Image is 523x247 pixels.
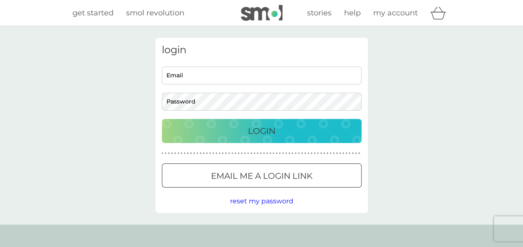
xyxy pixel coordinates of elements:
[344,8,361,17] span: help
[327,151,328,156] p: ●
[314,151,316,156] p: ●
[298,151,300,156] p: ●
[352,151,354,156] p: ●
[373,8,418,17] span: my account
[241,151,243,156] p: ●
[330,151,332,156] p: ●
[181,151,182,156] p: ●
[305,151,306,156] p: ●
[162,119,362,143] button: Login
[323,151,325,156] p: ●
[209,151,211,156] p: ●
[336,151,338,156] p: ●
[344,7,361,19] a: help
[225,151,227,156] p: ●
[266,151,268,156] p: ●
[203,151,205,156] p: ●
[260,151,262,156] p: ●
[206,151,208,156] p: ●
[171,151,173,156] p: ●
[282,151,284,156] p: ●
[373,7,418,19] a: my account
[307,8,332,17] span: stories
[187,151,189,156] p: ●
[72,7,114,19] a: get started
[346,151,347,156] p: ●
[168,151,170,156] p: ●
[235,151,236,156] p: ●
[250,151,252,156] p: ●
[295,151,297,156] p: ●
[270,151,271,156] p: ●
[279,151,281,156] p: ●
[126,7,184,19] a: smol revolution
[317,151,319,156] p: ●
[349,151,350,156] p: ●
[342,151,344,156] p: ●
[193,151,195,156] p: ●
[241,5,283,21] img: smol
[196,151,198,156] p: ●
[190,151,192,156] p: ●
[200,151,201,156] p: ●
[333,151,335,156] p: ●
[231,151,233,156] p: ●
[358,151,360,156] p: ●
[248,124,275,138] p: Login
[340,151,341,156] p: ●
[430,5,451,21] div: basket
[285,151,287,156] p: ●
[257,151,258,156] p: ●
[263,151,265,156] p: ●
[162,44,362,56] h3: login
[72,8,114,17] span: get started
[222,151,223,156] p: ●
[178,151,179,156] p: ●
[307,7,332,19] a: stories
[184,151,186,156] p: ●
[247,151,249,156] p: ●
[289,151,290,156] p: ●
[292,151,293,156] p: ●
[230,197,293,205] span: reset my password
[355,151,357,156] p: ●
[301,151,303,156] p: ●
[174,151,176,156] p: ●
[311,151,312,156] p: ●
[126,8,184,17] span: smol revolution
[238,151,240,156] p: ●
[162,163,362,188] button: Email me a login link
[276,151,278,156] p: ●
[228,151,230,156] p: ●
[254,151,255,156] p: ●
[162,151,164,156] p: ●
[320,151,322,156] p: ●
[230,196,293,207] button: reset my password
[216,151,217,156] p: ●
[307,151,309,156] p: ●
[211,169,312,183] p: Email me a login link
[219,151,221,156] p: ●
[244,151,246,156] p: ●
[273,151,274,156] p: ●
[165,151,166,156] p: ●
[213,151,214,156] p: ●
